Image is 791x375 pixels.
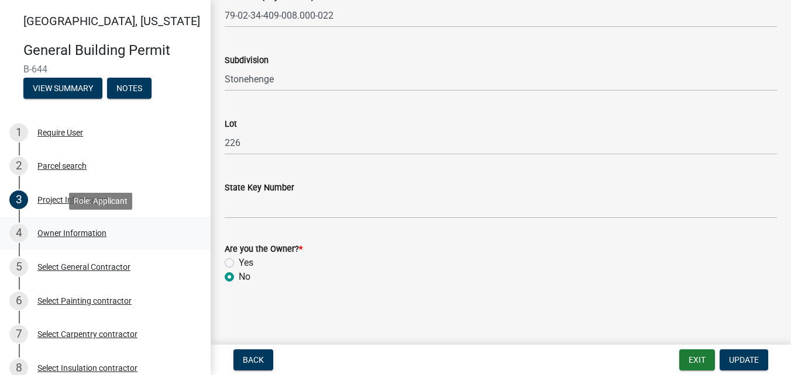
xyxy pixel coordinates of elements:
[243,355,264,364] span: Back
[23,84,102,93] wm-modal-confirm: Summary
[9,224,28,242] div: 4
[9,123,28,142] div: 1
[233,349,273,370] button: Back
[23,42,201,59] h4: General Building Permit
[9,291,28,310] div: 6
[225,120,237,129] label: Lot
[37,196,108,204] div: Project Information
[720,349,768,370] button: Update
[9,258,28,276] div: 5
[37,364,137,372] div: Select Insulation contractor
[239,270,250,284] label: No
[9,325,28,343] div: 7
[225,184,294,192] label: State Key Number
[23,64,187,75] span: B-644
[69,193,132,210] div: Role: Applicant
[37,229,106,237] div: Owner Information
[37,263,130,271] div: Select General Contractor
[23,78,102,99] button: View Summary
[107,78,152,99] button: Notes
[37,297,132,305] div: Select Painting contractor
[9,157,28,175] div: 2
[225,57,269,65] label: Subdivision
[37,129,83,137] div: Require User
[23,14,200,28] span: [GEOGRAPHIC_DATA], [US_STATE]
[225,245,302,254] label: Are you the Owner?
[9,190,28,209] div: 3
[107,84,152,93] wm-modal-confirm: Notes
[37,330,137,338] div: Select Carpentry contractor
[239,256,253,270] label: Yes
[729,355,759,364] span: Update
[37,162,87,170] div: Parcel search
[679,349,715,370] button: Exit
